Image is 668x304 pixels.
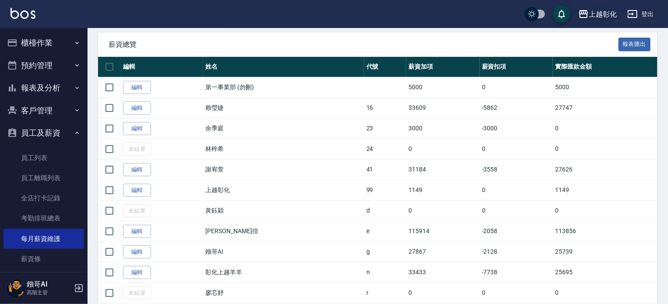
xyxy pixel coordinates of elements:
img: Person [7,280,25,297]
td: -3558 [480,159,553,180]
th: 編輯 [121,57,203,77]
a: 報表匯出 [619,40,651,48]
th: 姓名 [203,57,364,77]
td: 0 [480,180,553,200]
td: 0 [553,283,657,303]
a: 編輯 [123,184,151,197]
td: 0 [406,283,480,303]
td: 0 [406,200,480,221]
td: 16 [364,98,407,118]
td: 廖芯妤 [203,283,364,303]
td: -7738 [480,262,553,283]
a: 編輯 [123,122,151,136]
button: 報表及分析 [4,77,84,99]
td: -2128 [480,241,553,262]
td: 0 [553,118,657,139]
td: 27867 [406,241,480,262]
td: 0 [480,283,553,303]
button: 報表匯出 [619,38,651,51]
td: 115914 [406,221,480,241]
td: 黃鈺穎 [203,200,364,221]
td: 0 [480,77,553,98]
button: 櫃檯作業 [4,31,84,54]
td: 33609 [406,98,480,118]
button: 員工及薪資 [4,122,84,144]
td: 25739 [553,241,657,262]
td: 0 [553,139,657,159]
td: 31184 [406,159,480,180]
td: 1149 [553,180,657,200]
button: save [553,5,570,23]
td: 林梓希 [203,139,364,159]
td: 41 [364,159,407,180]
p: 高階主管 [27,289,71,297]
th: 實際匯款金額 [553,57,657,77]
td: 彰化上越羊羊 [203,262,364,283]
td: 5000 [553,77,657,98]
a: 編輯 [123,101,151,115]
th: 薪資扣項 [480,57,553,77]
td: e [364,221,407,241]
a: 薪資明細表 [4,269,84,289]
td: 上越彰化 [203,180,364,200]
a: 考勤排班總表 [4,208,84,228]
td: [PERSON_NAME]徨 [203,221,364,241]
a: 編輯 [123,81,151,94]
td: -3000 [480,118,553,139]
td: g [364,241,407,262]
a: 編輯 [123,163,151,177]
td: 27747 [553,98,657,118]
td: 5000 [406,77,480,98]
td: 0 [480,139,553,159]
td: 余季庭 [203,118,364,139]
td: r [364,283,407,303]
button: 上越彰化 [575,5,620,23]
td: 謝宥萱 [203,159,364,180]
div: 上越彰化 [589,9,617,20]
button: 客戶管理 [4,99,84,122]
button: 預約管理 [4,54,84,77]
td: 賴瑩婕 [203,98,364,118]
a: 員工列表 [4,148,84,168]
img: Logo [11,8,35,19]
h5: 鏹哥AI [27,280,71,289]
td: 99 [364,180,407,200]
td: 23 [364,118,407,139]
td: d [364,200,407,221]
td: 113856 [553,221,657,241]
td: n [364,262,407,283]
td: 鏹哥AI [203,241,364,262]
button: 登出 [624,6,657,22]
a: 編輯 [123,266,151,280]
td: 0 [480,200,553,221]
td: 第一事業部 (勿刪) [203,77,364,98]
span: 薪資總覽 [109,40,619,49]
td: 25695 [553,262,657,283]
td: 33433 [406,262,480,283]
td: 24 [364,139,407,159]
th: 代號 [364,57,407,77]
a: 薪資條 [4,249,84,269]
td: -5862 [480,98,553,118]
td: 27626 [553,159,657,180]
td: -2058 [480,221,553,241]
a: 每月薪資維護 [4,229,84,249]
td: 3000 [406,118,480,139]
a: 員工離職列表 [4,168,84,188]
a: 編輯 [123,245,151,259]
a: 全店打卡記錄 [4,188,84,208]
th: 薪資加項 [406,57,480,77]
td: 1149 [406,180,480,200]
td: 0 [406,139,480,159]
a: 編輯 [123,225,151,238]
td: 0 [553,200,657,221]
